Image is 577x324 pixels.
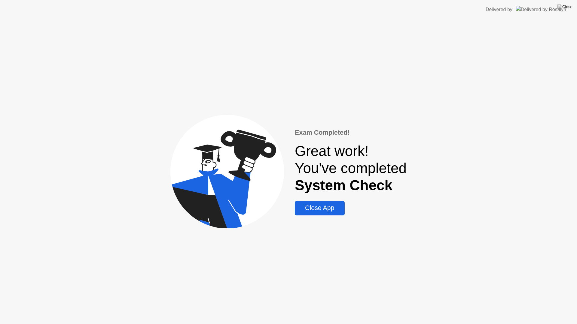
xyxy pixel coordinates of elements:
[295,128,407,137] div: Exam Completed!
[516,6,566,13] img: Delivered by Rosalyn
[295,142,407,194] div: Great work! You've completed
[557,4,572,9] img: Close
[486,6,512,13] div: Delivered by
[295,177,392,193] b: System Check
[295,201,344,215] button: Close App
[297,204,343,212] div: Close App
